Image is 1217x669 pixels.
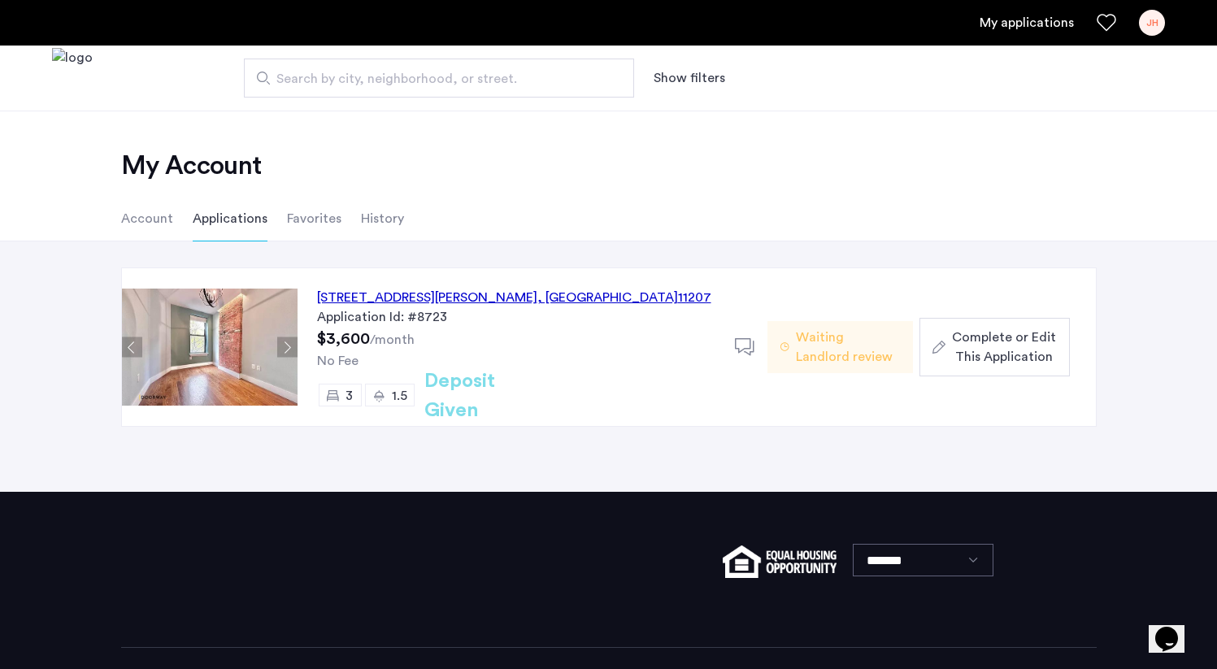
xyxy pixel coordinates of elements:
[796,328,900,367] span: Waiting Landlord review
[122,337,142,358] button: Previous apartment
[277,337,298,358] button: Next apartment
[317,307,715,327] div: Application Id: #8723
[1149,604,1201,653] iframe: chat widget
[361,196,404,241] li: History
[287,196,341,241] li: Favorites
[919,318,1069,376] button: button
[122,289,298,406] img: Apartment photo
[121,150,1097,182] h2: My Account
[952,328,1056,367] span: Complete or Edit This Application
[244,59,634,98] input: Apartment Search
[424,367,554,425] h2: Deposit Given
[52,48,93,109] a: Cazamio logo
[317,354,359,367] span: No Fee
[723,545,836,578] img: equal-housing.png
[121,196,173,241] li: Account
[392,389,407,402] span: 1.5
[980,13,1074,33] a: My application
[654,68,725,88] button: Show or hide filters
[346,389,353,402] span: 3
[1139,10,1165,36] div: JH
[537,291,678,304] span: , [GEOGRAPHIC_DATA]
[853,544,993,576] select: Language select
[276,69,589,89] span: Search by city, neighborhood, or street.
[317,288,711,307] div: [STREET_ADDRESS][PERSON_NAME] 11207
[317,331,370,347] span: $3,600
[52,48,93,109] img: logo
[370,333,415,346] sub: /month
[1097,13,1116,33] a: Favorites
[193,196,267,241] li: Applications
